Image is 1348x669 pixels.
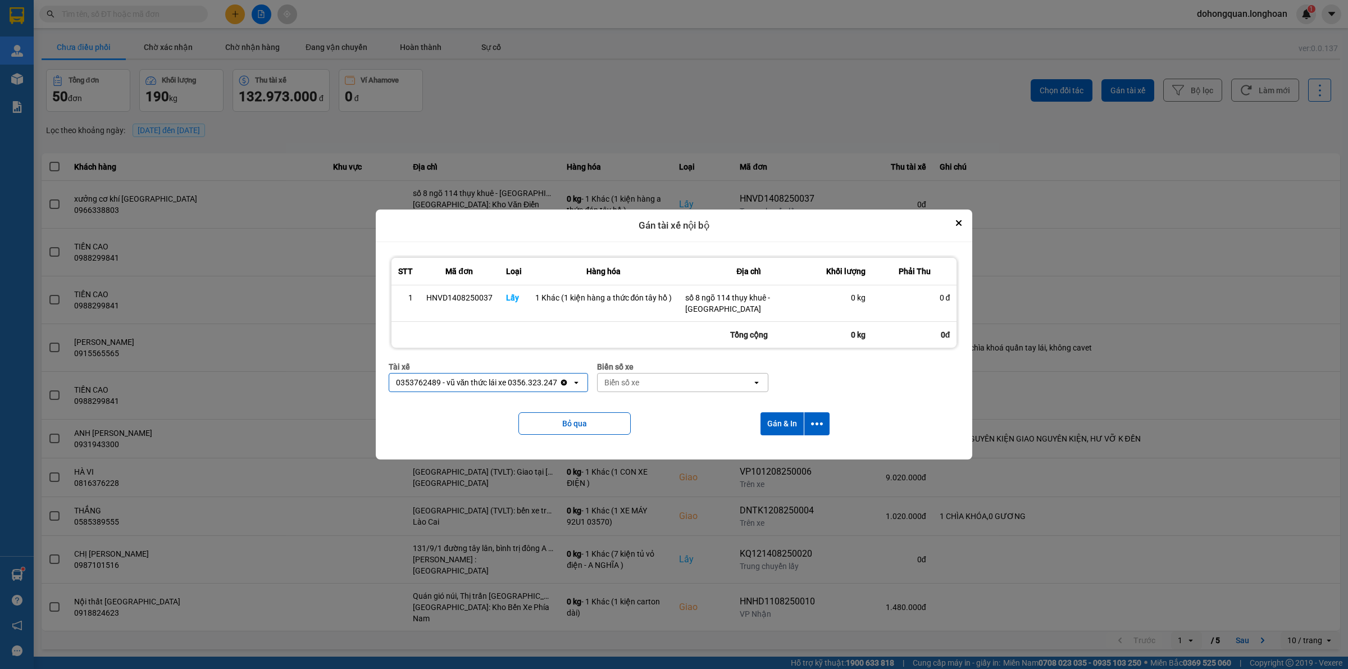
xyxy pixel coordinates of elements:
div: 0353762489 - vũ văn thức lái xe 0356.323.247 [396,377,558,388]
div: Tổng cộng [678,322,819,348]
div: Lấy [506,292,522,303]
button: Close [952,216,966,230]
div: 0 đ [879,292,950,303]
button: Bỏ qua [518,412,631,435]
svg: Clear value [559,378,568,387]
div: dialog [376,210,973,459]
div: Tài xế [389,361,589,373]
div: 1 [398,292,413,303]
div: Gán tài xế nội bộ [376,210,973,242]
div: Phải Thu [879,265,950,278]
div: 1 Khác (1 kiện hàng a thức đón tây hồ ) [535,292,672,303]
div: 0đ [872,322,957,348]
div: Mã đơn [426,265,493,278]
svg: open [572,378,581,387]
button: Gán & In [760,412,804,435]
div: Loại [506,265,522,278]
div: 0 kg [819,322,872,348]
div: Khối lượng [826,265,866,278]
div: Hàng hóa [535,265,672,278]
div: 0 kg [826,292,866,303]
div: HNVD1408250037 [426,292,493,303]
div: số 8 ngõ 114 thụy khuê - [GEOGRAPHIC_DATA] [685,292,812,315]
div: Biển số xe [604,377,639,388]
div: Biển số xe [597,361,768,373]
div: Địa chỉ [685,265,812,278]
svg: open [752,378,761,387]
div: STT [398,265,413,278]
input: Selected 0353762489 - vũ văn thức lái xe 0356.323.247. [558,377,559,388]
